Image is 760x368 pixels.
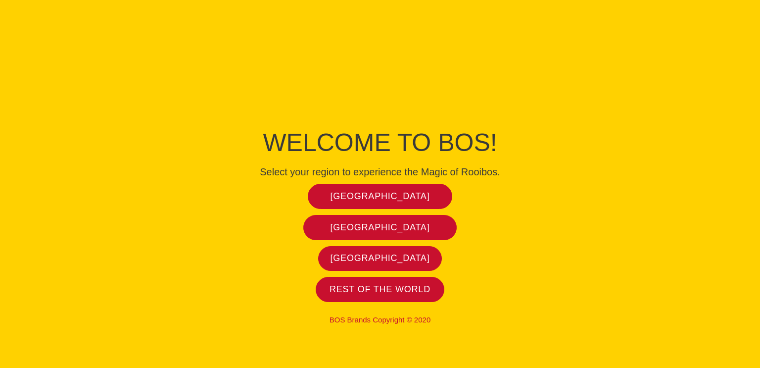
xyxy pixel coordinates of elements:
[303,215,457,240] a: [GEOGRAPHIC_DATA]
[331,253,430,264] span: [GEOGRAPHIC_DATA]
[308,184,453,209] a: [GEOGRAPHIC_DATA]
[157,315,603,324] p: BOS Brands Copyright © 2020
[331,222,430,233] span: [GEOGRAPHIC_DATA]
[330,284,430,295] span: Rest of the world
[316,277,444,302] a: Rest of the world
[343,40,417,114] img: Bos Brands
[157,166,603,178] h4: Select your region to experience the Magic of Rooibos.
[157,125,603,160] h1: Welcome to BOS!
[318,246,442,271] a: [GEOGRAPHIC_DATA]
[331,191,430,202] span: [GEOGRAPHIC_DATA]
